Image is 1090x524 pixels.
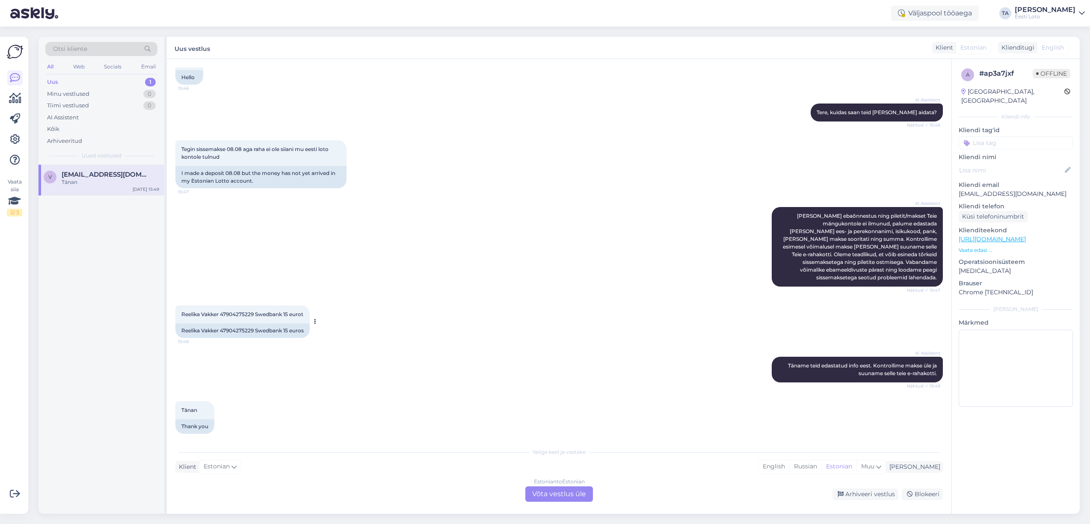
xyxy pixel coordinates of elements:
div: Väljaspool tööaega [891,6,979,21]
div: Reelika Vakker 47904275229 Swedbank 15 euros [175,323,310,338]
span: AI Assistent [908,350,940,356]
span: Täname teid edastatud info eest. Kontrollime makse üle ja suuname selle teie e-rahakotti. [788,362,938,376]
a: [PERSON_NAME]Eesti Loto [1015,6,1085,20]
span: English [1042,43,1064,52]
div: 0 [143,90,156,98]
span: Tänan [181,407,197,413]
input: Lisa tag [959,136,1073,149]
div: English [758,460,789,473]
span: Nähtud ✓ 15:46 [907,122,940,128]
span: Tegin sissemakse 08.08 aga raha ei ole siiani mu eesti loto kontole tulnud [181,146,330,160]
span: [PERSON_NAME] ebaõnnestus ning piletit/makset Teie mängukontole ei ilmunud, palume edastada [PERS... [783,213,938,281]
div: Minu vestlused [47,90,89,98]
span: 15:46 [178,85,210,92]
span: Estonian [960,43,986,52]
span: AI Assistent [908,97,940,103]
div: I made a deposit 08.08 but the money has not yet arrived in my Estonian Lotto account. [175,166,347,188]
span: Otsi kliente [53,44,87,53]
div: Uus [47,78,58,86]
span: AI Assistent [908,200,940,207]
p: Kliendi tag'id [959,126,1073,135]
span: v [48,174,52,180]
p: Märkmed [959,318,1073,327]
div: Web [71,61,86,72]
span: Nähtud ✓ 15:47 [907,287,940,293]
div: Vaata siia [7,178,22,216]
div: Email [139,61,157,72]
p: Vaata edasi ... [959,246,1073,254]
p: Operatsioonisüsteem [959,258,1073,266]
div: Arhiveeri vestlus [832,488,898,500]
a: [URL][DOMAIN_NAME] [959,235,1026,243]
span: Reelika Vakker 47904275229 Swedbank 15 eurot [181,311,303,317]
label: Uus vestlus [175,42,210,53]
div: Arhiveeritud [47,137,82,145]
span: Nähtud ✓ 15:49 [907,383,940,389]
span: 15:48 [178,338,210,345]
p: Brauser [959,279,1073,288]
div: Tiimi vestlused [47,101,89,110]
p: Chrome [TECHNICAL_ID] [959,288,1073,297]
div: Küsi telefoninumbrit [959,211,1028,222]
div: All [45,61,55,72]
input: Lisa nimi [959,166,1063,175]
div: 0 [143,101,156,110]
div: [PERSON_NAME] [886,462,940,471]
div: Kliendi info [959,113,1073,121]
p: [EMAIL_ADDRESS][DOMAIN_NAME] [959,189,1073,198]
div: Thank you [175,419,214,434]
p: [MEDICAL_DATA] [959,266,1073,275]
span: Estonian [204,462,230,471]
div: [PERSON_NAME] [959,305,1073,313]
div: Kõik [47,125,59,133]
p: Kliendi email [959,181,1073,189]
div: [GEOGRAPHIC_DATA], [GEOGRAPHIC_DATA] [961,87,1064,105]
p: Klienditeekond [959,226,1073,235]
div: [DATE] 15:49 [133,186,159,192]
div: Võta vestlus üle [525,486,593,502]
div: Klient [932,43,953,52]
div: Klient [175,462,196,471]
div: # ap3a7jxf [979,68,1033,79]
span: Tere, kuidas saan teid [PERSON_NAME] aidata? [817,109,937,115]
span: a [966,71,970,78]
div: Russian [789,460,821,473]
div: Blokeeri [902,488,943,500]
div: 1 [145,78,156,86]
span: Offline [1033,69,1070,78]
div: AI Assistent [47,113,79,122]
div: Estonian to Estonian [534,478,585,486]
div: Socials [102,61,123,72]
span: 15:47 [178,189,210,195]
img: Askly Logo [7,44,23,60]
div: TA [999,7,1011,19]
span: vakkerreelika@gmail.com [62,171,151,178]
div: [PERSON_NAME] [1015,6,1075,13]
span: Uued vestlused [82,152,121,160]
div: Klienditugi [998,43,1034,52]
div: Eesti Loto [1015,13,1075,20]
div: Valige keel ja vastake [175,448,943,456]
div: Estonian [821,460,856,473]
span: 15:49 [178,434,210,441]
span: Muu [861,462,874,470]
p: Kliendi nimi [959,153,1073,162]
p: Kliendi telefon [959,202,1073,211]
div: Hello [175,70,203,85]
div: 2 / 3 [7,209,22,216]
div: Tänan [62,178,159,186]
